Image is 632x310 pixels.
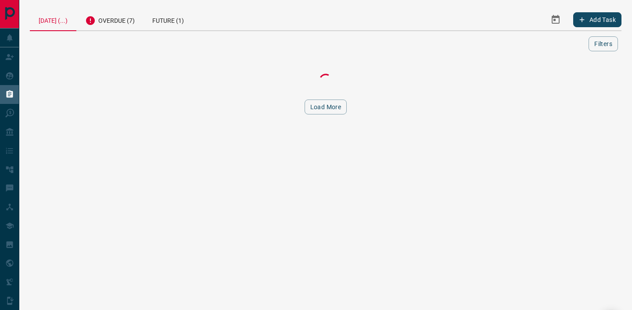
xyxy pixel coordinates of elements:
[282,71,370,89] div: Loading
[589,36,618,51] button: Filters
[545,9,566,30] button: Select Date Range
[30,9,76,31] div: [DATE] (...)
[305,100,347,114] button: Load More
[573,12,621,27] button: Add Task
[76,9,144,30] div: Overdue (7)
[144,9,193,30] div: Future (1)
